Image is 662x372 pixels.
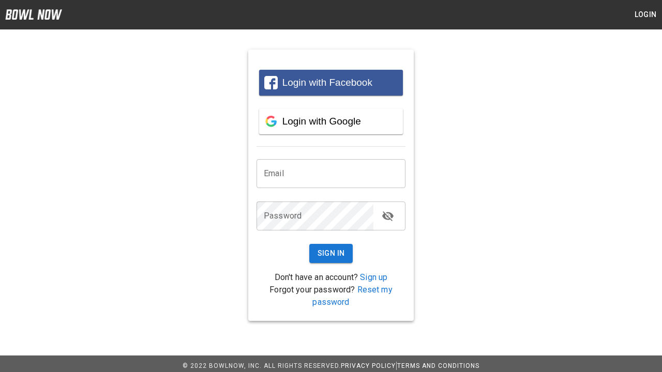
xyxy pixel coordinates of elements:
[257,271,405,284] p: Don't have an account?
[312,285,392,307] a: Reset my password
[257,284,405,308] p: Forgot your password?
[5,9,62,20] img: logo
[309,244,353,263] button: Sign In
[259,70,403,96] button: Login with Facebook
[378,206,398,226] button: toggle password visibility
[629,5,662,24] button: Login
[341,362,396,369] a: Privacy Policy
[282,77,372,88] span: Login with Facebook
[259,109,403,134] button: Login with Google
[183,362,341,369] span: © 2022 BowlNow, Inc. All Rights Reserved.
[282,116,361,127] span: Login with Google
[360,272,387,282] a: Sign up
[397,362,479,369] a: Terms and Conditions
